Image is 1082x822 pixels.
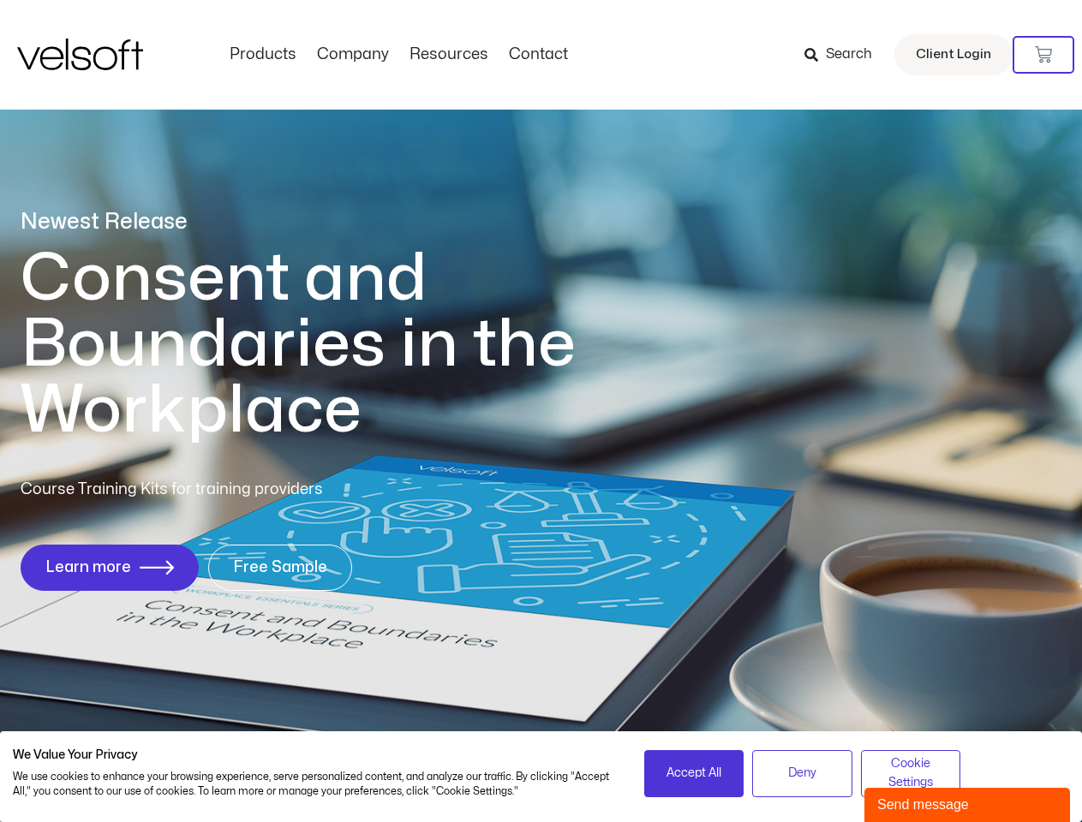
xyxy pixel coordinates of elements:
a: Learn more [21,545,199,591]
span: Cookie Settings [872,754,950,793]
a: Search [804,40,884,69]
button: Deny all cookies [752,750,852,797]
a: ContactMenu Toggle [499,45,578,64]
a: ResourcesMenu Toggle [399,45,499,64]
a: CompanyMenu Toggle [307,45,399,64]
iframe: chat widget [864,784,1073,822]
nav: Menu [219,45,578,64]
span: Client Login [916,44,991,66]
p: Newest Release [21,207,646,237]
button: Accept all cookies [644,750,744,797]
a: Client Login [894,34,1013,75]
span: Deny [788,764,816,783]
img: Velsoft Training Materials [17,39,143,70]
h2: We Value Your Privacy [13,748,619,763]
a: ProductsMenu Toggle [219,45,307,64]
a: Free Sample [208,545,352,591]
p: We use cookies to enhance your browsing experience, serve personalized content, and analyze our t... [13,770,619,799]
button: Adjust cookie preferences [861,750,961,797]
p: Course Training Kits for training providers [21,478,447,502]
h1: Consent and Boundaries in the Workplace [21,246,646,444]
span: Free Sample [233,559,327,576]
span: Accept All [667,764,721,783]
span: Learn more [45,559,131,576]
span: Search [826,44,872,66]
